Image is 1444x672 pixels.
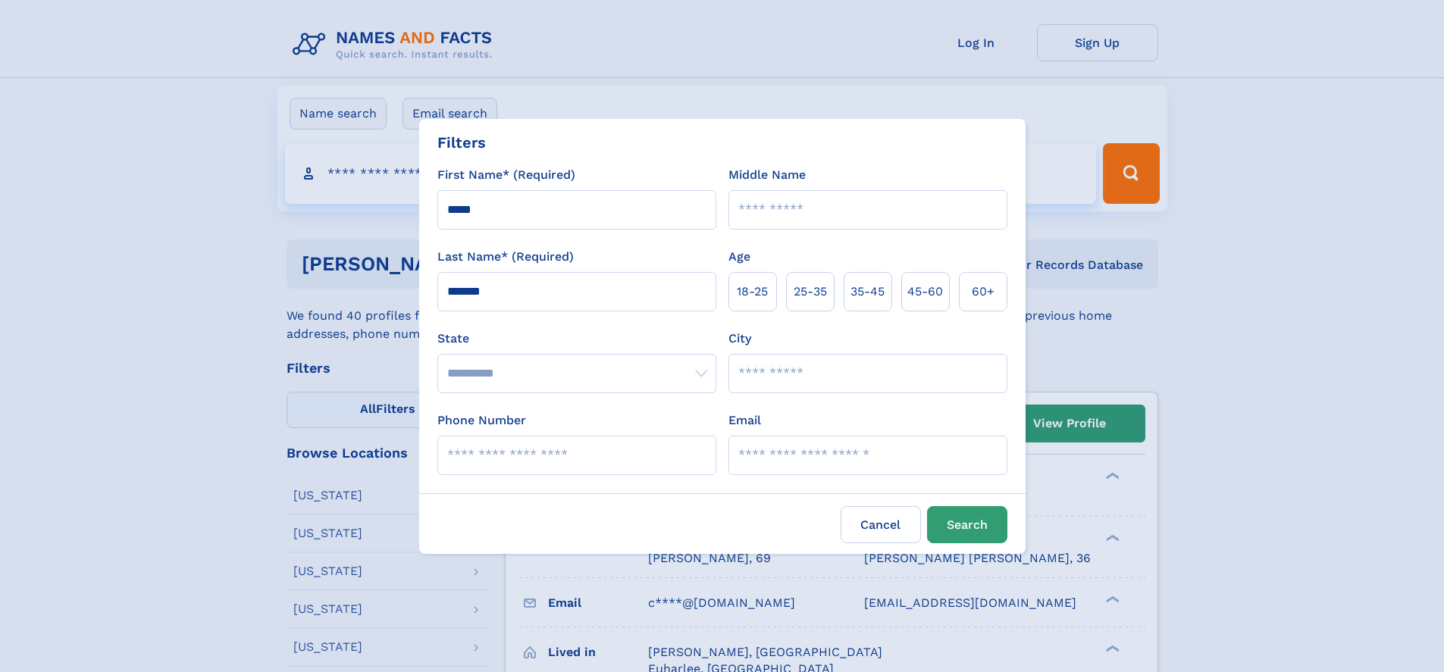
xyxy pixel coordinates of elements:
div: Filters [437,131,486,154]
span: 18‑25 [737,283,768,301]
span: 25‑35 [794,283,827,301]
label: City [728,330,751,348]
button: Search [927,506,1007,543]
label: Middle Name [728,166,806,184]
label: Email [728,411,761,430]
span: 35‑45 [850,283,885,301]
label: State [437,330,716,348]
label: Cancel [841,506,921,543]
label: First Name* (Required) [437,166,575,184]
label: Last Name* (Required) [437,248,574,266]
label: Age [728,248,750,266]
label: Phone Number [437,411,526,430]
span: 45‑60 [907,283,943,301]
span: 60+ [972,283,995,301]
